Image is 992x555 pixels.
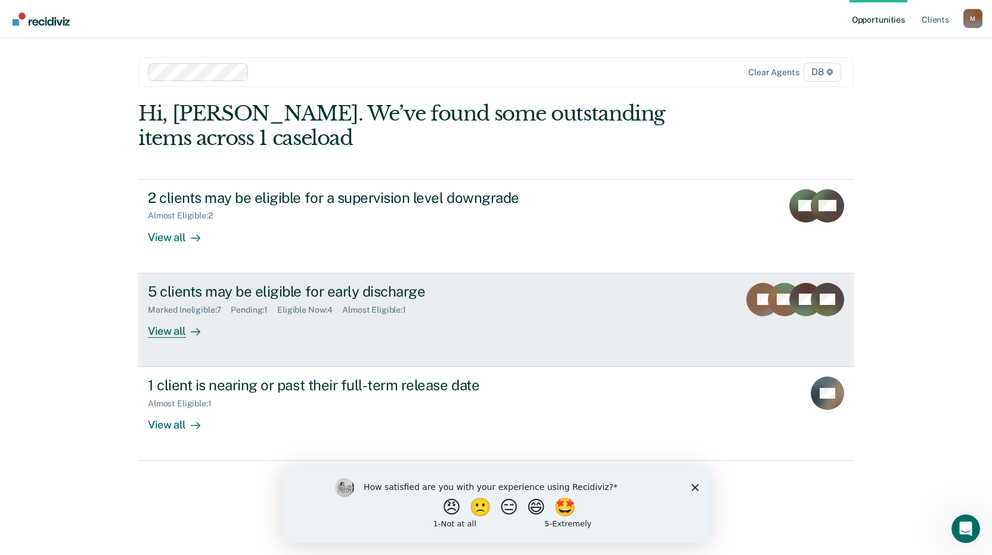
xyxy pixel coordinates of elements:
[148,221,215,244] div: View all
[283,466,709,543] iframe: Survey by Kim from Recidiviz
[148,314,215,338] div: View all
[138,367,854,461] a: 1 client is nearing or past their full-term release dateAlmost Eligible:1View all
[138,273,854,367] a: 5 clients may be eligible for early dischargeMarked Ineligible:7Pending:1Eligible Now:4Almost Eli...
[13,13,70,26] img: Recidiviz
[963,9,982,28] div: M
[748,67,799,78] div: Clear agents
[138,101,711,150] div: Hi, [PERSON_NAME]. We’ve found some outstanding items across 1 caseload
[148,399,221,409] div: Almost Eligible : 1
[963,9,982,28] button: Profile dropdown button
[148,409,215,432] div: View all
[231,305,277,315] div: Pending : 1
[342,305,416,315] div: Almost Eligible : 1
[148,283,566,300] div: 5 clients may be eligible for early discharge
[148,189,566,206] div: 2 clients may be eligible for a supervision level downgrade
[951,514,980,543] iframe: Intercom live chat
[148,211,222,221] div: Almost Eligible : 2
[148,305,231,315] div: Marked Ineligible : 7
[277,305,342,315] div: Eligible Now : 4
[148,377,566,394] div: 1 client is nearing or past their full-term release date
[804,63,841,82] span: D8
[138,179,854,273] a: 2 clients may be eligible for a supervision level downgradeAlmost Eligible:2View all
